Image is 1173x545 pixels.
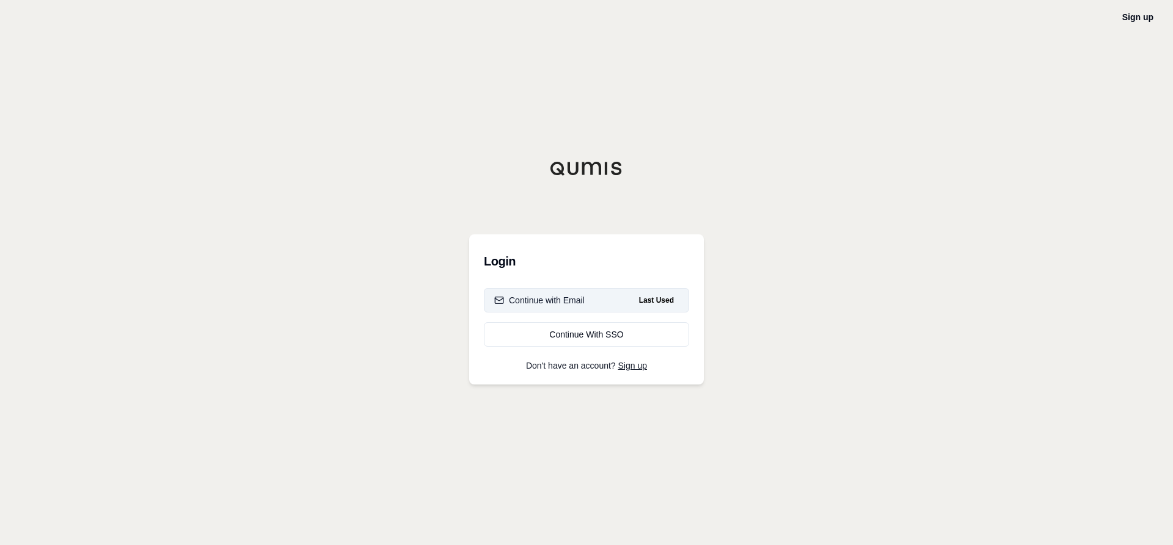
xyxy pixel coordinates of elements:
[494,328,679,341] div: Continue With SSO
[1122,12,1153,22] a: Sign up
[484,249,689,273] h3: Login
[484,288,689,312] button: Continue with EmailLast Used
[618,361,647,370] a: Sign up
[494,294,585,306] div: Continue with Email
[550,161,623,176] img: Qumis
[484,361,689,370] p: Don't have an account?
[484,322,689,347] a: Continue With SSO
[634,293,679,308] span: Last Used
